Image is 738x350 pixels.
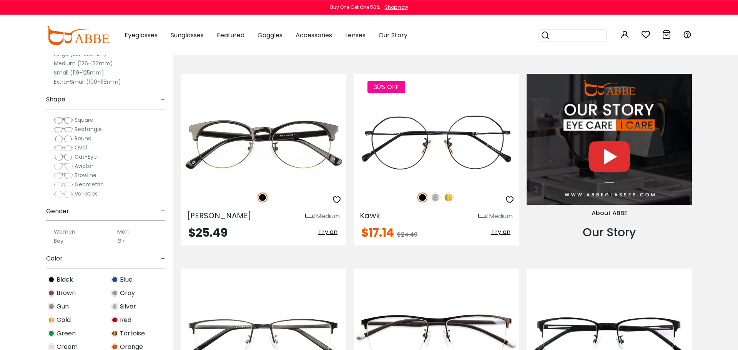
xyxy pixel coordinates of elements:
[489,212,513,221] div: Medium
[75,116,93,124] span: Square
[75,125,102,133] span: Rectangle
[48,289,55,297] img: Brown
[527,74,692,205] img: About Us
[188,224,228,241] span: $25.49
[117,236,126,245] label: Girl
[125,31,158,40] span: Eyeglasses
[54,153,73,161] img: Cat-Eye.png
[345,31,366,40] span: Lenses
[54,116,73,124] img: Square.png
[330,4,380,11] div: Buy One Get One 50%
[54,68,104,77] label: Small (119-125mm)
[187,210,251,221] span: [PERSON_NAME]
[111,303,118,310] img: Silver
[527,224,692,241] div: Our Story
[75,153,97,161] span: Cat-Eye
[217,31,244,40] span: Featured
[54,126,73,133] img: Rectangle.png
[120,302,136,311] span: Silver
[258,192,268,202] img: Black
[75,171,96,179] span: Browline
[361,224,394,241] span: $17.14
[48,316,55,323] img: Gold
[120,275,133,284] span: Blue
[46,202,69,221] span: Gender
[46,26,109,45] img: abbeglasses.com
[54,227,75,236] label: Women
[527,209,692,218] div: About ABBE
[46,249,63,268] span: Color
[316,227,340,237] button: Try on
[397,230,417,239] span: $24.49
[54,190,73,198] img: Varieties.png
[54,163,73,170] img: Aviator.png
[385,4,408,11] div: Shop now
[160,249,165,268] span: -
[75,144,87,151] span: Oval
[354,101,519,184] img: Black Kawk - Metal ,Adjust Nose Pads
[46,90,65,109] span: Shape
[54,144,73,152] img: Oval.png
[318,227,337,236] span: Try on
[75,181,104,188] span: Geometric
[111,276,118,283] img: Blue
[360,210,380,221] span: Kawk
[48,330,55,337] img: Green
[117,227,129,236] label: Men
[57,289,76,298] span: Brown
[111,289,118,297] img: Gray
[489,227,513,237] button: Try on
[379,31,407,40] span: Our Story
[54,77,121,86] label: Extra-Small (100-118mm)
[111,330,118,337] img: Tortoise
[120,315,131,325] span: Red
[181,101,346,184] img: Black Luna - Combination,Metal,TR ,Adjust Nose Pads
[54,236,63,245] label: Boy
[491,227,510,236] span: Try on
[160,202,165,221] span: -
[305,213,314,219] img: size ruler
[120,329,145,338] span: Tortoise
[296,31,332,40] span: Accessories
[75,190,98,197] span: Varieties
[316,212,340,221] div: Medium
[57,315,71,325] span: Gold
[54,172,73,179] img: Browline.png
[444,192,454,202] img: Gold
[258,31,283,40] span: Goggles
[367,81,405,93] span: 30% OFF
[120,289,135,298] span: Gray
[478,213,487,219] img: size ruler
[171,31,204,40] span: Sunglasses
[54,181,73,189] img: Geometric.png
[54,135,73,143] img: Round.png
[75,162,93,170] span: Aviator
[430,192,440,202] img: Silver
[57,329,76,338] span: Green
[48,303,55,310] img: Gun
[57,302,69,311] span: Gun
[57,275,73,284] span: Black
[75,134,91,142] span: Round
[111,316,118,323] img: Red
[417,192,427,202] img: Black
[381,4,408,10] a: Shop now
[54,59,113,68] label: Medium (126-132mm)
[48,276,55,283] img: Black
[160,90,165,109] span: -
